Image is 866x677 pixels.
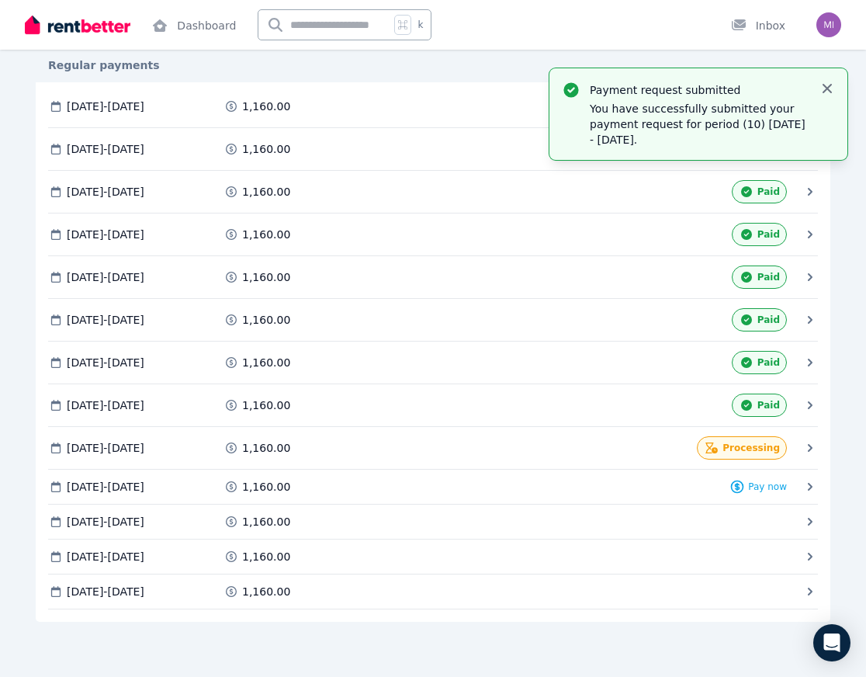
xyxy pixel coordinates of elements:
[67,584,144,599] span: [DATE] - [DATE]
[242,479,290,495] span: 1,160.00
[590,82,807,98] p: Payment request submitted
[25,13,130,36] img: RentBetter
[816,12,841,37] img: Michelle Dona
[67,269,144,285] span: [DATE] - [DATE]
[757,356,780,369] span: Paid
[757,186,780,198] span: Paid
[242,514,290,529] span: 1,160.00
[813,624,850,661] div: Open Intercom Messenger
[757,314,780,326] span: Paid
[67,355,144,370] span: [DATE] - [DATE]
[242,584,290,599] span: 1,160.00
[242,440,290,456] span: 1,160.00
[242,549,290,564] span: 1,160.00
[242,184,290,200] span: 1,160.00
[67,398,144,413] span: [DATE] - [DATE]
[242,312,290,328] span: 1,160.00
[757,399,780,411] span: Paid
[67,549,144,564] span: [DATE] - [DATE]
[67,514,144,529] span: [DATE] - [DATE]
[242,269,290,285] span: 1,160.00
[417,19,423,31] span: k
[590,101,807,148] p: You have successfully submitted your payment request for period (10) [DATE] - [DATE].
[67,227,144,242] span: [DATE] - [DATE]
[731,18,785,33] div: Inbox
[242,141,290,157] span: 1,160.00
[67,479,144,495] span: [DATE] - [DATE]
[748,481,787,493] span: Pay now
[722,442,780,454] span: Processing
[67,99,144,114] span: [DATE] - [DATE]
[242,355,290,370] span: 1,160.00
[757,228,780,241] span: Paid
[36,57,830,73] div: Regular payments
[67,312,144,328] span: [DATE] - [DATE]
[67,141,144,157] span: [DATE] - [DATE]
[242,227,290,242] span: 1,160.00
[67,440,144,456] span: [DATE] - [DATE]
[67,184,144,200] span: [DATE] - [DATE]
[757,271,780,283] span: Paid
[242,99,290,114] span: 1,160.00
[242,398,290,413] span: 1,160.00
